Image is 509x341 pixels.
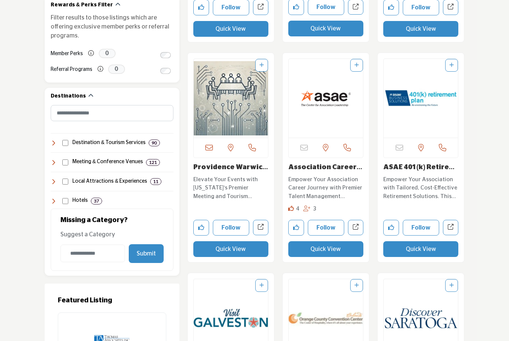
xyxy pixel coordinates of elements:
div: 90 Results For Destination & Tourism Services [149,140,160,146]
i: Likes [288,206,294,211]
img: Association CareerHQ [289,59,363,138]
b: 37 [94,198,99,204]
a: Empower Your Association with Tailored, Cost-Effective Retirement Solutions. This innovative comp... [383,174,458,201]
button: Quick View [288,241,363,257]
h2: Missing a Category? [60,216,164,230]
h4: Local Attractions & Experiences: Entertainment, cultural, and recreational destinations that enha... [72,178,147,185]
span: 0 [108,65,125,74]
a: Open Listing in new tab [194,59,268,138]
img: Providence Warwick Convention & Visitors Bureau [194,59,268,138]
input: Select Hotels checkbox [62,198,68,204]
input: Switch to Referral Programs [160,68,171,74]
a: ASAE 401(k) Retireme... [383,164,456,179]
h2: Featured Listing [58,297,166,305]
span: 4 [296,206,300,212]
div: 11 Results For Local Attractions & Experiences [150,178,161,185]
h2: Rewards & Perks Filter [51,2,113,9]
a: Add To List [259,283,264,288]
b: 121 [149,160,157,165]
a: Add To List [449,63,454,68]
h4: Destination & Tourism Services: Organizations and services that promote travel, tourism, and loca... [72,139,146,147]
h4: Meeting & Conference Venues: Facilities and spaces designed for business meetings, conferences, a... [72,158,143,166]
a: Open association-careerhq in new tab [348,220,363,235]
button: Like company [288,220,304,236]
a: Open Listing in new tab [289,59,363,138]
div: 37 Results For Hotels [91,198,102,204]
a: Empower Your Association Career Journey with Premier Talent Management Resources. As a leading pr... [288,174,363,201]
p: Empower Your Association with Tailored, Cost-Effective Retirement Solutions. This innovative comp... [383,176,458,201]
a: Open providence-warwick-convention-visitors-bureau in new tab [253,220,268,235]
a: Open asae-401k-retirement-program in new tab [443,220,458,235]
button: Quick View [383,21,458,37]
button: Quick View [383,241,458,257]
button: Quick View [193,21,268,37]
button: Like company [193,220,209,236]
a: Providence Warwick C... [193,164,268,179]
input: Switch to Member Perks [160,52,171,58]
button: Quick View [193,241,268,257]
a: Association CareerHQ... [288,164,362,179]
button: Follow [308,220,344,236]
h3: ASAE 401(k) Retirement Program [383,164,458,172]
h3: Association CareerHQ [288,164,363,172]
a: Add To List [354,283,359,288]
label: Referral Programs [51,63,92,76]
button: Quick View [288,21,363,36]
img: ASAE 401(k) Retirement Program [384,59,458,138]
p: Empower Your Association Career Journey with Premier Talent Management Resources. As a leading pr... [288,176,363,201]
b: 90 [152,140,157,146]
a: Add To List [449,283,454,288]
input: Select Destination & Tourism Services checkbox [62,140,68,146]
div: Followers [303,205,316,213]
a: Elevate Your Events with [US_STATE]'s Premier Meeting and Tourism Partner Serving as a premier re... [193,174,268,201]
div: 121 Results For Meeting & Conference Venues [146,159,160,166]
button: Like company [383,220,399,236]
b: 11 [153,179,158,184]
a: Open Listing in new tab [384,59,458,138]
h2: Destinations [51,93,86,100]
p: Elevate Your Events with [US_STATE]'s Premier Meeting and Tourism Partner Serving as a premier re... [193,176,268,201]
input: Select Local Attractions & Experiences checkbox [62,179,68,185]
button: Submit [129,244,164,263]
span: 3 [313,206,316,212]
span: Suggest a Category [60,231,115,237]
h4: Hotels: Accommodations ranging from budget to luxury, offering lodging, amenities, and services t... [72,197,88,204]
input: Category Name [60,245,125,262]
button: Follow [403,220,439,236]
a: Add To List [354,63,359,68]
a: Add To List [259,63,264,68]
p: Filter results to those listings which are offering exclusive member perks or referral programs. [51,13,173,40]
label: Member Perks [51,47,83,60]
span: 0 [99,49,116,58]
input: Select Meeting & Conference Venues checkbox [62,159,68,165]
button: Follow [213,220,249,236]
input: Search Category [51,105,173,121]
h3: Providence Warwick Convention & Visitors Bureau [193,164,268,172]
